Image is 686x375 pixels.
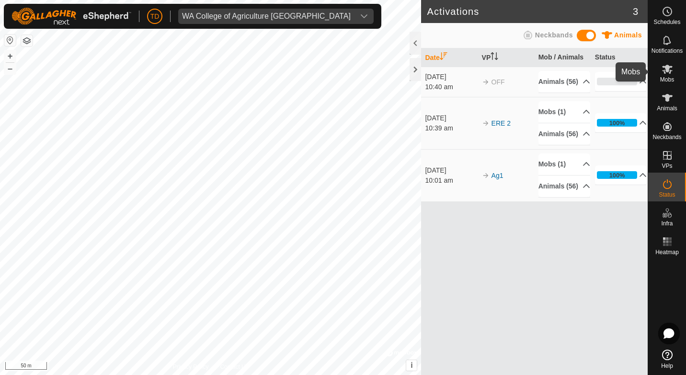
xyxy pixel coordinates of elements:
p-accordion-header: Animals (56) [538,123,591,145]
th: VP [478,48,535,67]
p-accordion-header: Animals (56) [538,71,591,93]
button: – [4,63,16,74]
div: 10:40 am [425,82,477,92]
div: 100% [609,118,625,128]
span: WA College of Agriculture Denmark [178,9,354,24]
th: Mob / Animals [535,48,591,67]
span: Mobs [660,77,674,82]
p-accordion-header: 100% [595,113,647,132]
h2: Activations [427,6,632,17]
button: i [406,360,417,371]
a: Privacy Policy [173,363,209,371]
span: Animals [614,31,642,39]
a: Help [648,346,686,373]
span: Heatmap [655,249,679,255]
div: [DATE] [425,72,477,82]
button: Reset Map [4,35,16,46]
img: Gallagher Logo [11,8,131,25]
span: Schedules [653,19,680,25]
div: 100% [597,119,638,127]
p-accordion-header: Mobs (1) [538,101,591,123]
div: 10:39 am [425,123,477,133]
div: dropdown trigger [354,9,374,24]
div: 10:01 am [425,176,477,186]
a: Ag1 [492,172,503,179]
a: Contact Us [220,363,248,371]
span: TD [150,12,160,22]
button: Map Layers [21,35,33,47]
div: 100% [597,171,638,179]
span: Infra [661,221,673,226]
span: i [411,361,412,369]
p-sorticon: Activate to sort [491,54,498,61]
p-accordion-header: Animals (56) [538,176,591,197]
div: 0% [597,78,638,85]
a: ERE 2 [492,119,511,127]
span: Neckbands [652,134,681,140]
th: Date [421,48,478,67]
p-accordion-header: 0% [595,72,647,91]
img: arrow [482,78,490,86]
div: [DATE] [425,165,477,176]
p-sorticon: Activate to sort [440,54,447,61]
div: 100% [609,171,625,180]
img: arrow [482,172,490,179]
span: Notifications [652,48,683,54]
p-accordion-header: 100% [595,165,647,185]
th: Status [591,48,648,67]
img: arrow [482,119,490,127]
span: VPs [662,163,672,169]
div: [DATE] [425,113,477,123]
div: WA College of Agriculture [GEOGRAPHIC_DATA] [182,12,351,20]
span: Help [661,363,673,369]
span: 3 [633,4,638,19]
span: Animals [657,105,677,111]
span: Neckbands [535,31,573,39]
p-accordion-header: Mobs (1) [538,153,591,175]
span: OFF [492,78,505,86]
button: + [4,50,16,62]
span: Status [659,192,675,198]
